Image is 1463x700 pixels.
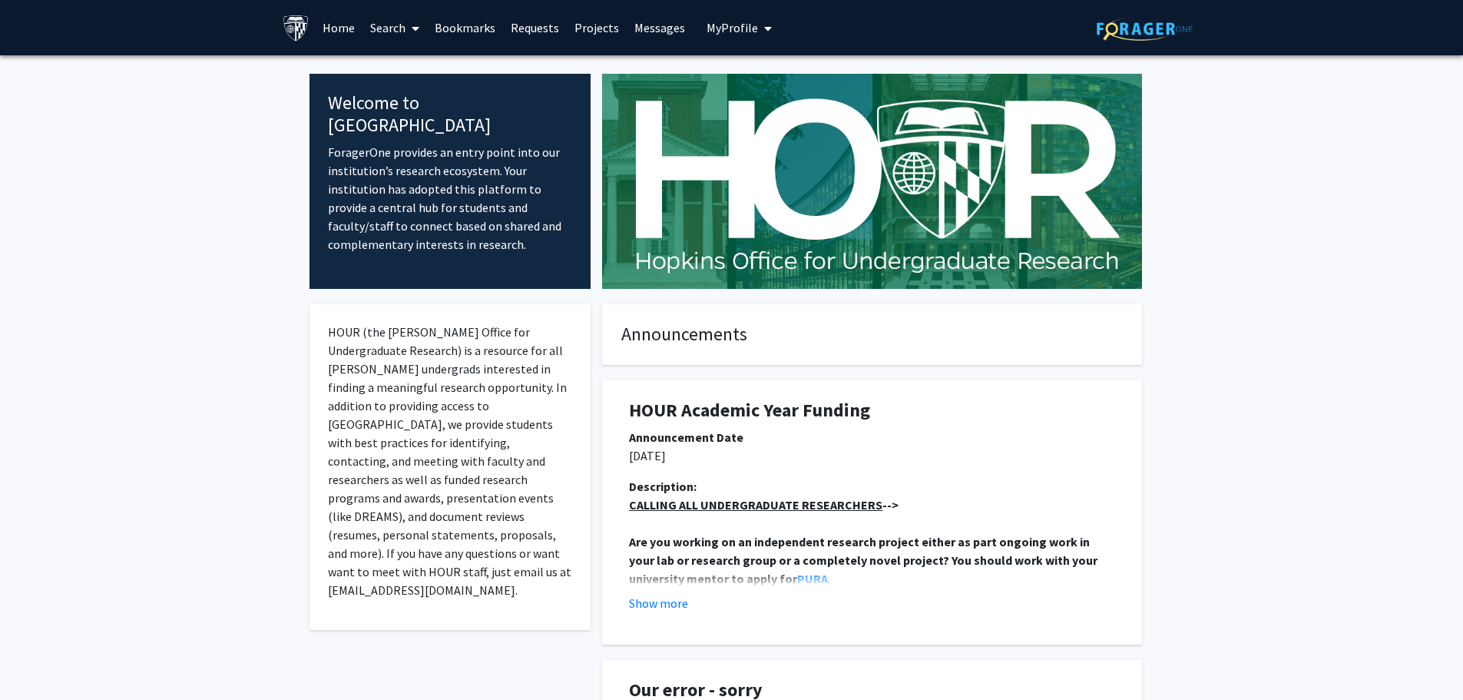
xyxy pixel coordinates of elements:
u: CALLING ALL UNDERGRADUATE RESEARCHERS [629,497,882,513]
a: PURA [797,571,828,586]
a: Requests [503,1,567,55]
p: [DATE] [629,446,1115,465]
span: My Profile [707,20,758,35]
strong: --> [629,497,899,513]
div: Description: [629,477,1115,496]
div: Announcement Date [629,428,1115,446]
img: ForagerOne Logo [1097,17,1193,41]
strong: Are you working on an independent research project either as part ongoing work in your lab or res... [629,534,1100,586]
h1: HOUR Academic Year Funding [629,400,1115,422]
h4: Welcome to [GEOGRAPHIC_DATA] [328,92,573,137]
a: Home [315,1,362,55]
p: . [629,532,1115,588]
a: Search [362,1,427,55]
a: Projects [567,1,627,55]
p: ForagerOne provides an entry point into our institution’s research ecosystem. Your institution ha... [328,143,573,254]
p: HOUR (the [PERSON_NAME] Office for Undergraduate Research) is a resource for all [PERSON_NAME] un... [328,323,573,599]
h4: Announcements [621,323,1123,346]
iframe: Chat [12,631,65,688]
img: Cover Image [602,74,1142,289]
img: Johns Hopkins University Logo [283,15,309,41]
a: Messages [627,1,693,55]
a: Bookmarks [427,1,503,55]
button: Show more [629,594,688,612]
